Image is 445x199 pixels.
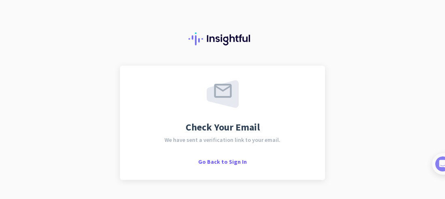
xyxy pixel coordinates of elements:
[207,80,239,108] img: email-sent
[186,122,260,132] span: Check Your Email
[165,137,280,143] span: We have sent a verification link to your email.
[198,158,247,165] span: Go Back to Sign In
[188,32,257,45] img: Insightful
